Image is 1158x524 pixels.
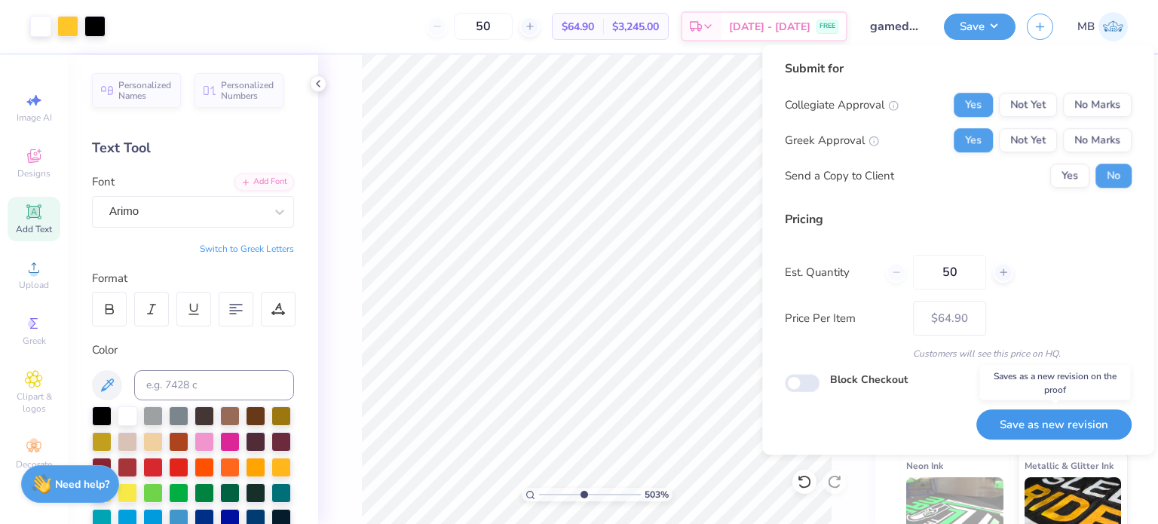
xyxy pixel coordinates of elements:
[785,167,894,185] div: Send a Copy to Client
[1077,12,1128,41] a: MB
[1063,128,1132,152] button: No Marks
[944,14,1016,40] button: Save
[1098,12,1128,41] img: Marianne Bagtang
[954,128,993,152] button: Yes
[16,223,52,235] span: Add Text
[92,138,294,158] div: Text Tool
[562,19,594,35] span: $64.90
[92,342,294,359] div: Color
[17,112,52,124] span: Image AI
[785,132,879,149] div: Greek Approval
[785,310,902,327] label: Price Per Item
[612,19,659,35] span: $3,245.00
[8,391,60,415] span: Clipart & logos
[1077,18,1095,35] span: MB
[913,255,986,290] input: – –
[906,458,943,473] span: Neon Ink
[16,458,52,470] span: Decorate
[785,97,899,114] div: Collegiate Approval
[17,167,51,179] span: Designs
[785,347,1132,360] div: Customers will see this price on HQ.
[999,93,1057,117] button: Not Yet
[785,210,1132,228] div: Pricing
[92,173,115,191] label: Font
[645,488,669,501] span: 503 %
[1050,164,1089,188] button: Yes
[118,80,172,101] span: Personalized Names
[976,409,1132,440] button: Save as new revision
[23,335,46,347] span: Greek
[954,93,993,117] button: Yes
[1025,458,1114,473] span: Metallic & Glitter Ink
[221,80,274,101] span: Personalized Numbers
[785,264,875,281] label: Est. Quantity
[785,60,1132,78] div: Submit for
[830,372,908,388] label: Block Checkout
[92,270,296,287] div: Format
[19,279,49,291] span: Upload
[980,366,1131,400] div: Saves as a new revision on the proof
[234,173,294,191] div: Add Font
[999,128,1057,152] button: Not Yet
[454,13,513,40] input: – –
[134,370,294,400] input: e.g. 7428 c
[200,243,294,255] button: Switch to Greek Letters
[859,11,933,41] input: Untitled Design
[55,477,109,492] strong: Need help?
[1095,164,1132,188] button: No
[729,19,810,35] span: [DATE] - [DATE]
[1063,93,1132,117] button: No Marks
[819,21,835,32] span: FREE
